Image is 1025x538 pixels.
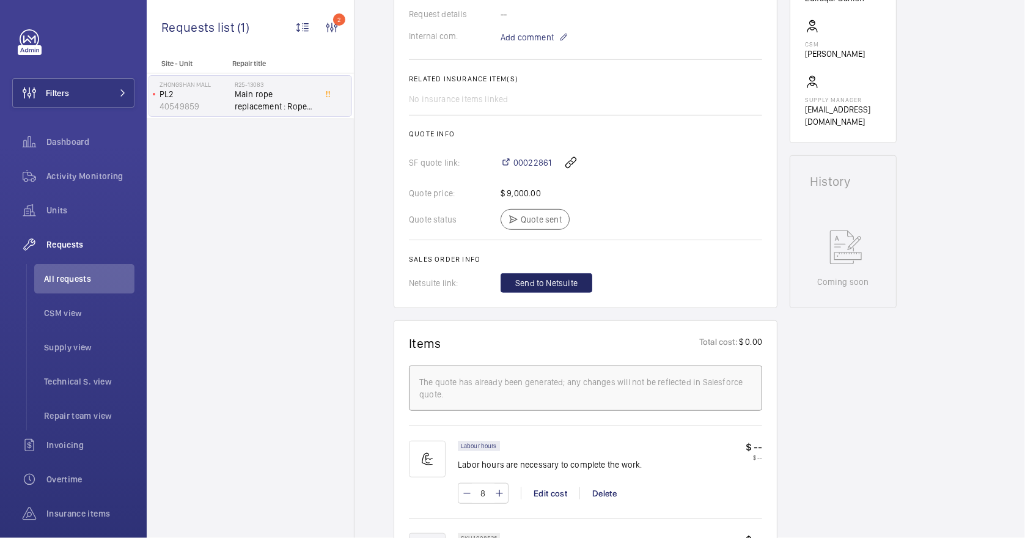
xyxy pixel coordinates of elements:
div: Delete [579,487,629,499]
span: Send to Netsuite [515,277,578,289]
p: CSM [805,40,865,48]
p: Labor hours are necessary to complete the work. [458,459,642,471]
h2: Quote info [409,130,762,138]
p: [PERSON_NAME] [805,48,865,60]
span: 00022861 [513,157,551,169]
span: Dashboard [46,136,134,148]
a: 00022861 [501,157,551,169]
p: Labour hours [461,444,497,448]
button: Send to Netsuite [501,273,592,293]
span: Main rope replacement : Ropes order [235,88,315,112]
p: Supply manager [805,96,881,103]
h2: R25-13083 [235,81,315,88]
img: muscle-sm.svg [409,441,446,477]
p: PL2 [160,88,230,100]
h1: Items [409,336,441,351]
span: Invoicing [46,439,134,451]
span: Requests list [161,20,237,35]
p: $ 0.00 [738,336,762,351]
p: Site - Unit [147,59,227,68]
p: Coming soon [817,276,869,288]
div: Edit cost [521,487,579,499]
span: Repair team view [44,410,134,422]
span: All requests [44,273,134,285]
span: Activity Monitoring [46,170,134,182]
button: Filters [12,78,134,108]
h2: Sales order info [409,255,762,263]
p: $ -- [746,454,762,461]
span: Overtime [46,473,134,485]
h1: History [810,175,876,188]
span: Requests [46,238,134,251]
div: The quote has already been generated; any changes will not be reflected in Salesforce quote. [419,376,752,400]
p: $ -- [746,441,762,454]
p: 40549859 [160,100,230,112]
span: Technical S. view [44,375,134,388]
span: Units [46,204,134,216]
p: Repair title [232,59,313,68]
h2: Related insurance item(s) [409,75,762,83]
p: [EMAIL_ADDRESS][DOMAIN_NAME] [805,103,881,128]
span: Insurance items [46,507,134,520]
span: CSM view [44,307,134,319]
span: Filters [46,87,69,99]
span: Supply view [44,341,134,353]
span: Add comment [501,31,554,43]
p: Total cost: [699,336,738,351]
p: Zhongshan Mall [160,81,230,88]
